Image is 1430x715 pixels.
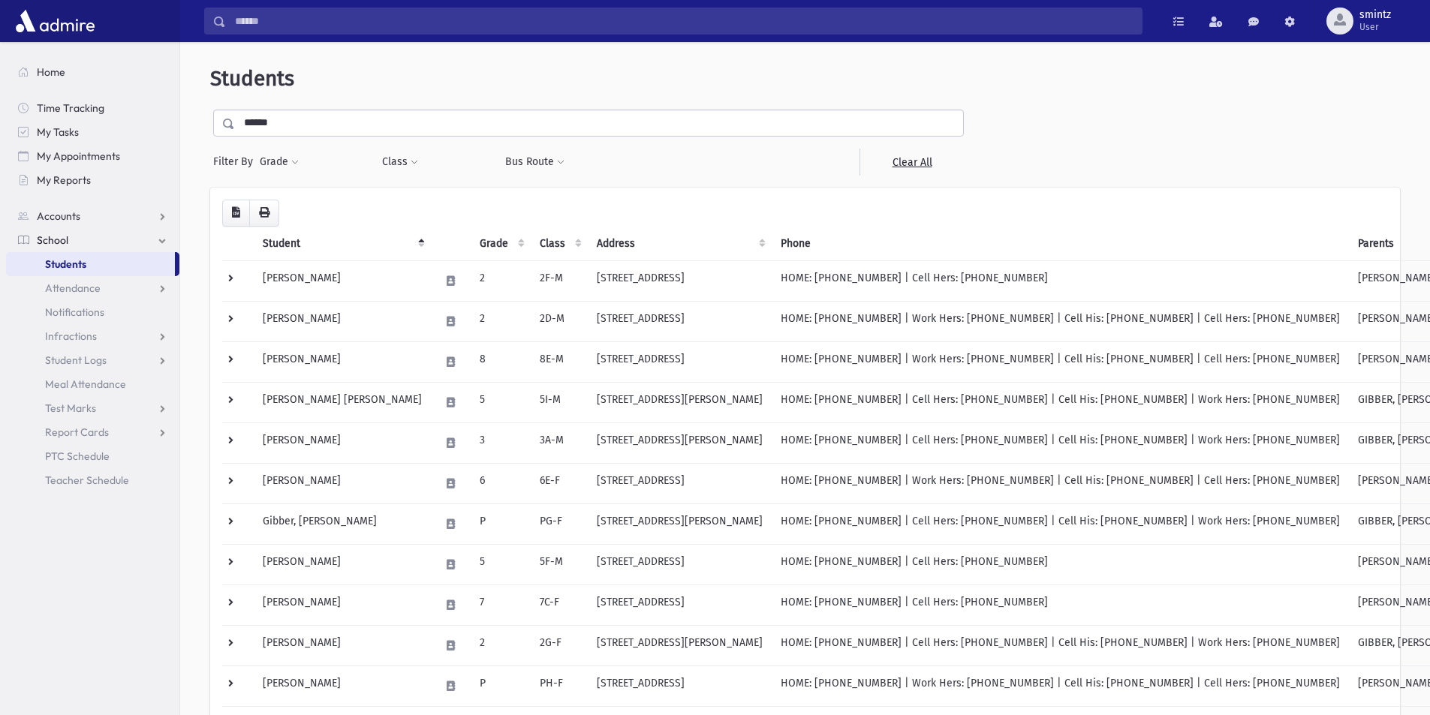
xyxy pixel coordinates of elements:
[588,422,772,463] td: [STREET_ADDRESS][PERSON_NAME]
[1359,9,1391,21] span: smintz
[1359,21,1391,33] span: User
[531,503,588,544] td: PG-F
[772,227,1349,261] th: Phone
[772,625,1349,665] td: HOME: [PHONE_NUMBER] | Cell Hers: [PHONE_NUMBER] | Cell His: [PHONE_NUMBER] | Work Hers: [PHONE_N...
[6,144,179,168] a: My Appointments
[471,463,531,503] td: 6
[45,353,107,367] span: Student Logs
[254,422,431,463] td: [PERSON_NAME]
[6,204,179,228] a: Accounts
[37,125,79,139] span: My Tasks
[45,377,126,391] span: Meal Attendance
[222,200,250,227] button: CSV
[588,665,772,706] td: [STREET_ADDRESS]
[37,209,80,223] span: Accounts
[254,463,431,503] td: [PERSON_NAME]
[588,544,772,584] td: [STREET_ADDRESS]
[45,281,101,295] span: Attendance
[254,503,431,544] td: Gibber, [PERSON_NAME]
[588,227,772,261] th: Address: activate to sort column ascending
[37,233,68,247] span: School
[588,463,772,503] td: [STREET_ADDRESS]
[45,305,104,319] span: Notifications
[249,200,279,227] button: Print
[45,257,86,271] span: Students
[6,252,175,276] a: Students
[772,422,1349,463] td: HOME: [PHONE_NUMBER] | Cell Hers: [PHONE_NUMBER] | Cell His: [PHONE_NUMBER] | Work Hers: [PHONE_N...
[531,301,588,341] td: 2D-M
[6,96,179,120] a: Time Tracking
[254,625,431,665] td: [PERSON_NAME]
[471,544,531,584] td: 5
[772,463,1349,503] td: HOME: [PHONE_NUMBER] | Work Hers: [PHONE_NUMBER] | Cell His: [PHONE_NUMBER] | Cell Hers: [PHONE_N...
[45,473,129,487] span: Teacher Schedule
[471,422,531,463] td: 3
[6,228,179,252] a: School
[6,348,179,372] a: Student Logs
[6,60,179,84] a: Home
[531,463,588,503] td: 6E-F
[6,372,179,396] a: Meal Attendance
[254,301,431,341] td: [PERSON_NAME]
[531,382,588,422] td: 5I-M
[588,260,772,301] td: [STREET_ADDRESS]
[531,422,588,463] td: 3A-M
[6,396,179,420] a: Test Marks
[37,173,91,187] span: My Reports
[6,120,179,144] a: My Tasks
[588,382,772,422] td: [STREET_ADDRESS][PERSON_NAME]
[531,341,588,382] td: 8E-M
[45,425,109,439] span: Report Cards
[504,149,565,176] button: Bus Route
[772,544,1349,584] td: HOME: [PHONE_NUMBER] | Cell Hers: [PHONE_NUMBER]
[588,625,772,665] td: [STREET_ADDRESS][PERSON_NAME]
[6,468,179,492] a: Teacher Schedule
[772,584,1349,625] td: HOME: [PHONE_NUMBER] | Cell Hers: [PHONE_NUMBER]
[471,382,531,422] td: 5
[471,260,531,301] td: 2
[254,665,431,706] td: [PERSON_NAME]
[254,544,431,584] td: [PERSON_NAME]
[471,584,531,625] td: 7
[860,149,964,176] a: Clear All
[254,584,431,625] td: [PERSON_NAME]
[588,341,772,382] td: [STREET_ADDRESS]
[6,276,179,300] a: Attendance
[12,6,98,36] img: AdmirePro
[772,341,1349,382] td: HOME: [PHONE_NUMBER] | Work Hers: [PHONE_NUMBER] | Cell His: [PHONE_NUMBER] | Cell Hers: [PHONE_N...
[531,584,588,625] td: 7C-F
[471,301,531,341] td: 2
[254,382,431,422] td: [PERSON_NAME] [PERSON_NAME]
[6,444,179,468] a: PTC Schedule
[45,329,97,343] span: Infractions
[471,341,531,382] td: 8
[37,149,120,163] span: My Appointments
[531,544,588,584] td: 5F-M
[471,665,531,706] td: P
[772,301,1349,341] td: HOME: [PHONE_NUMBER] | Work Hers: [PHONE_NUMBER] | Cell His: [PHONE_NUMBER] | Cell Hers: [PHONE_N...
[254,260,431,301] td: [PERSON_NAME]
[772,260,1349,301] td: HOME: [PHONE_NUMBER] | Cell Hers: [PHONE_NUMBER]
[381,149,419,176] button: Class
[210,66,294,91] span: Students
[254,341,431,382] td: [PERSON_NAME]
[213,154,259,170] span: Filter By
[37,101,104,115] span: Time Tracking
[45,401,96,415] span: Test Marks
[37,65,65,79] span: Home
[531,665,588,706] td: PH-F
[6,168,179,192] a: My Reports
[588,503,772,544] td: [STREET_ADDRESS][PERSON_NAME]
[531,625,588,665] td: 2G-F
[6,300,179,324] a: Notifications
[226,8,1142,35] input: Search
[531,260,588,301] td: 2F-M
[772,382,1349,422] td: HOME: [PHONE_NUMBER] | Cell Hers: [PHONE_NUMBER] | Cell His: [PHONE_NUMBER] | Work Hers: [PHONE_N...
[772,503,1349,544] td: HOME: [PHONE_NUMBER] | Cell Hers: [PHONE_NUMBER] | Cell His: [PHONE_NUMBER] | Work Hers: [PHONE_N...
[6,324,179,348] a: Infractions
[6,420,179,444] a: Report Cards
[254,227,431,261] th: Student: activate to sort column descending
[588,301,772,341] td: [STREET_ADDRESS]
[531,227,588,261] th: Class: activate to sort column ascending
[588,584,772,625] td: [STREET_ADDRESS]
